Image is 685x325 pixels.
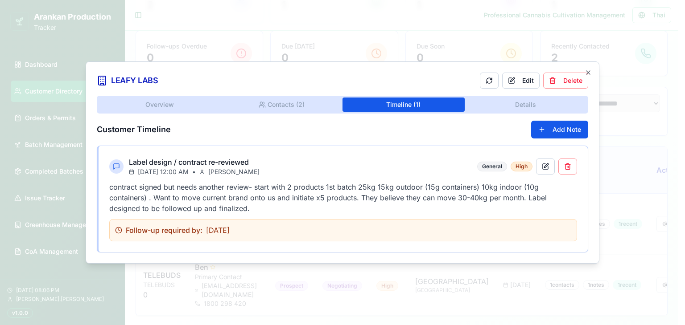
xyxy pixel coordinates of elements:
[502,73,540,89] button: Edit
[97,123,171,136] h3: Customer Timeline
[221,97,343,112] button: Contacts ( 2 )
[99,97,221,112] button: Overview
[97,75,158,86] h2: LEAFY LABS
[138,167,189,176] span: [DATE] 12:00 AM
[129,157,260,167] h4: Label design / contract re-reviewed
[477,162,507,171] div: General
[543,73,588,89] button: Delete
[342,97,465,112] button: Timeline ( 1 )
[531,121,588,138] button: Add Note
[192,167,196,176] span: •
[511,162,532,171] div: High
[126,225,202,236] span: Follow-up required by:
[208,167,260,176] span: [PERSON_NAME]
[465,97,587,112] button: Details
[109,182,577,214] p: contract signed but needs another review- start with 2 products 1st batch 25kg 15kg outdoor (15g ...
[206,225,230,236] span: [DATE]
